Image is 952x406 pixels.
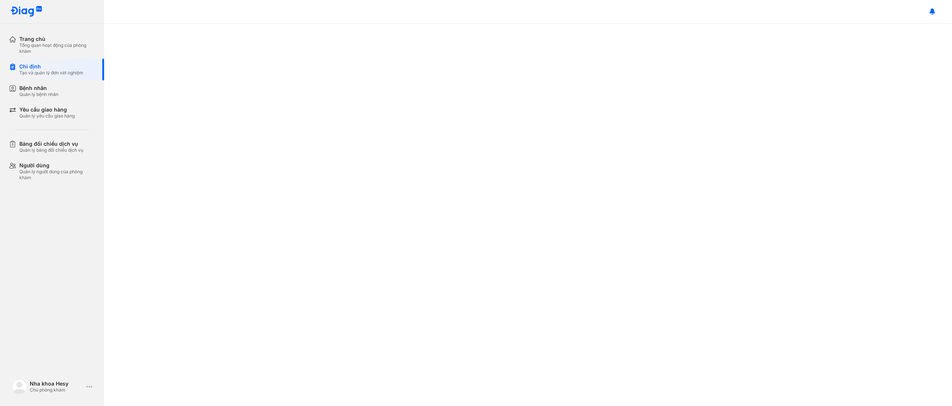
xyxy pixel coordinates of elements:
[19,91,58,97] div: Quản lý bệnh nhân
[19,113,75,119] div: Quản lý yêu cầu giao hàng
[19,106,75,113] div: Yêu cầu giao hàng
[19,36,95,42] div: Trang chủ
[19,42,95,54] div: Tổng quan hoạt động của phòng khám
[19,85,58,91] div: Bệnh nhân
[30,387,83,393] div: Chủ phòng khám
[10,6,42,17] img: logo
[19,70,83,76] div: Tạo và quản lý đơn xét nghiệm
[19,169,95,181] div: Quản lý người dùng của phòng khám
[19,147,83,153] div: Quản lý bảng đối chiếu dịch vụ
[19,141,83,147] div: Bảng đối chiếu dịch vụ
[19,162,95,169] div: Người dùng
[30,380,83,387] div: Nha khoa Hesy
[19,63,83,70] div: Chỉ định
[12,379,27,394] img: logo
